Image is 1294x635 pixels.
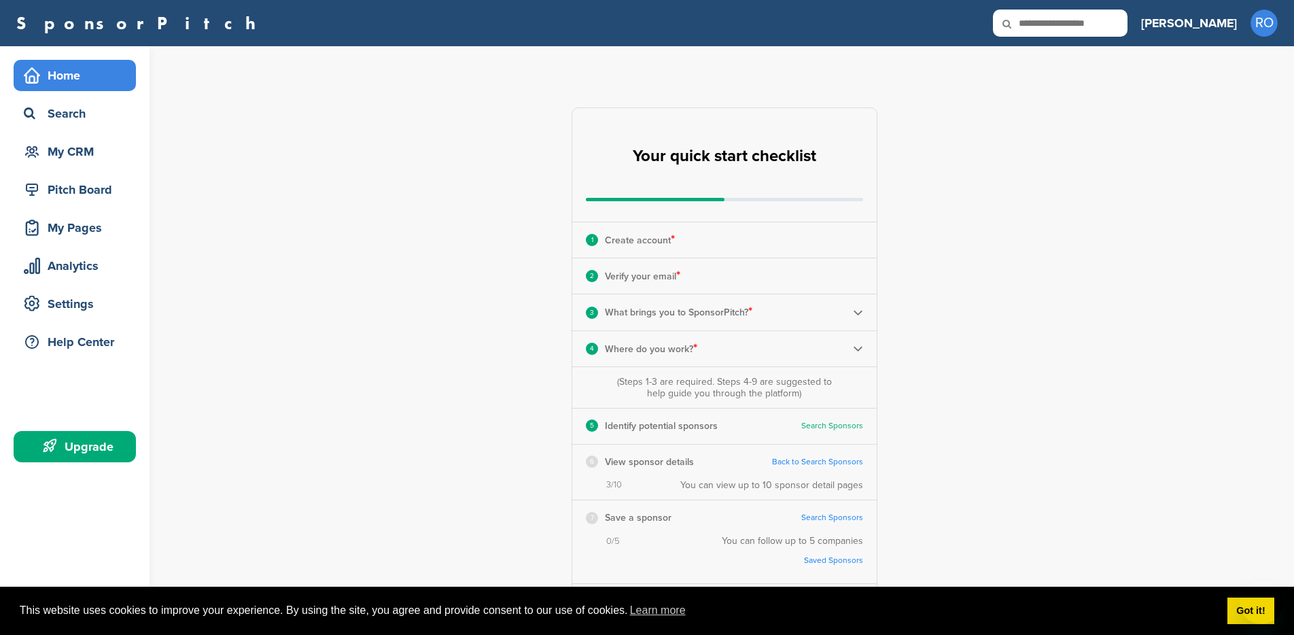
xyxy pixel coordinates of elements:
div: 4 [586,343,598,355]
div: 2 [586,270,598,282]
p: Verify your email [605,267,680,285]
a: Settings [14,288,136,320]
span: 0/5 [606,536,620,547]
a: Home [14,60,136,91]
span: This website uses cookies to improve your experience. By using the site, you agree and provide co... [20,600,1217,621]
div: 7 [586,512,598,524]
a: Search Sponsors [801,421,863,431]
img: Checklist arrow 2 [853,307,863,317]
div: Search [20,101,136,126]
span: 3/10 [606,479,622,491]
a: Back to Search Sponsors [772,457,863,467]
a: My CRM [14,136,136,167]
div: Analytics [20,254,136,278]
a: Search Sponsors [801,513,863,523]
span: RO [1251,10,1278,37]
p: Save a sponsor [605,509,671,526]
div: 6 [586,456,598,468]
div: Upgrade [20,434,136,459]
a: Saved Sponsors [735,555,863,566]
div: Settings [20,292,136,316]
a: Help Center [14,326,136,358]
h3: [PERSON_NAME] [1141,14,1237,33]
a: My Pages [14,212,136,243]
p: Identify potential sponsors [605,417,718,434]
p: Create account [605,231,675,249]
div: My Pages [20,216,136,240]
div: You can view up to 10 sponsor detail pages [680,479,863,491]
img: Checklist arrow 2 [853,343,863,354]
a: learn more about cookies [628,600,688,621]
div: 1 [586,234,598,246]
div: My CRM [20,139,136,164]
a: Pitch Board [14,174,136,205]
div: 5 [586,419,598,432]
div: Help Center [20,330,136,354]
a: SponsorPitch [16,14,264,32]
div: (Steps 1-3 are required. Steps 4-9 are suggested to help guide you through the platform) [614,376,835,399]
div: Pitch Board [20,177,136,202]
div: 3 [586,307,598,319]
a: dismiss cookie message [1227,598,1274,625]
p: What brings you to SponsorPitch? [605,303,752,321]
p: Where do you work? [605,340,697,358]
a: Upgrade [14,431,136,462]
h2: Your quick start checklist [633,141,816,171]
a: Analytics [14,250,136,281]
p: View sponsor details [605,453,694,470]
div: You can follow up to 5 companies [722,535,863,574]
a: [PERSON_NAME] [1141,8,1237,38]
iframe: Button to launch messaging window [1240,581,1283,624]
div: Home [20,63,136,88]
a: Search [14,98,136,129]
